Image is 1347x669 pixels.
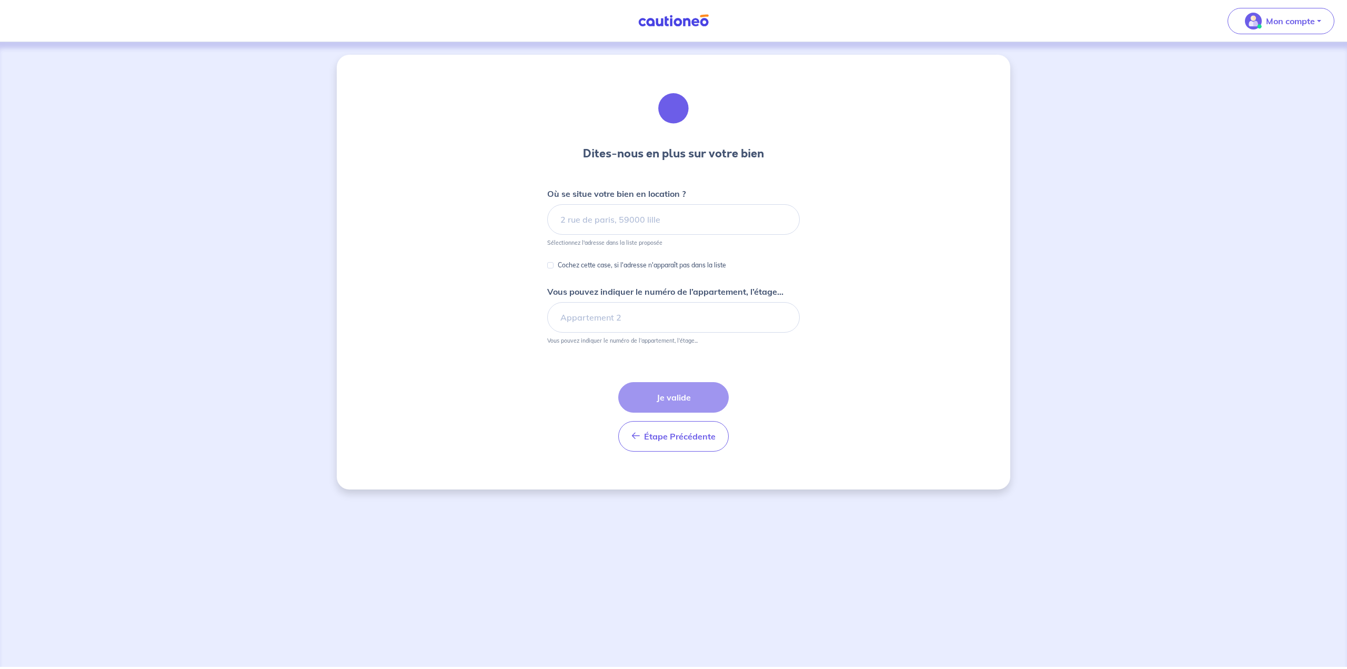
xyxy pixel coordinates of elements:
[547,337,698,344] p: Vous pouvez indiquer le numéro de l’appartement, l’étage...
[634,14,713,27] img: Cautioneo
[583,145,764,162] h3: Dites-nous en plus sur votre bien
[644,431,716,442] span: Étape Précédente
[558,259,726,272] p: Cochez cette case, si l'adresse n'apparaît pas dans la liste
[618,421,729,452] button: Étape Précédente
[547,204,800,235] input: 2 rue de paris, 59000 lille
[547,239,662,246] p: Sélectionnez l'adresse dans la liste proposée
[547,187,686,200] p: Où se situe votre bien en location ?
[1245,13,1262,29] img: illu_account_valid_menu.svg
[1266,15,1315,27] p: Mon compte
[547,302,800,333] input: Appartement 2
[547,285,783,298] p: Vous pouvez indiquer le numéro de l’appartement, l’étage...
[645,80,702,137] img: illu_houses.svg
[1228,8,1334,34] button: illu_account_valid_menu.svgMon compte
